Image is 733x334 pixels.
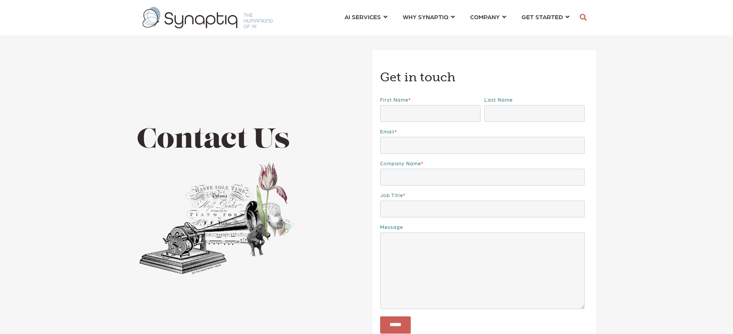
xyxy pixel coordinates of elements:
nav: menu [337,4,577,31]
span: Message [380,224,403,230]
span: WHY SYNAPTIQ [403,12,448,22]
span: First name [380,97,408,102]
a: GET STARTED [521,10,569,24]
img: Collage of phonograph, flowers, and elephant and a hand [137,160,296,277]
h1: Contact Us [137,126,361,156]
img: synaptiq logo-1 [143,7,273,28]
a: AI SERVICES [344,10,387,24]
span: Last name [484,97,513,102]
span: GET STARTED [521,12,563,22]
span: COMPANY [470,12,500,22]
h3: Get in touch [380,69,589,86]
a: COMPANY [470,10,506,24]
span: Job Title [380,192,403,198]
span: Email [380,128,395,134]
span: AI SERVICES [344,12,381,22]
a: WHY SYNAPTIQ [403,10,455,24]
span: Company name [380,160,421,166]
